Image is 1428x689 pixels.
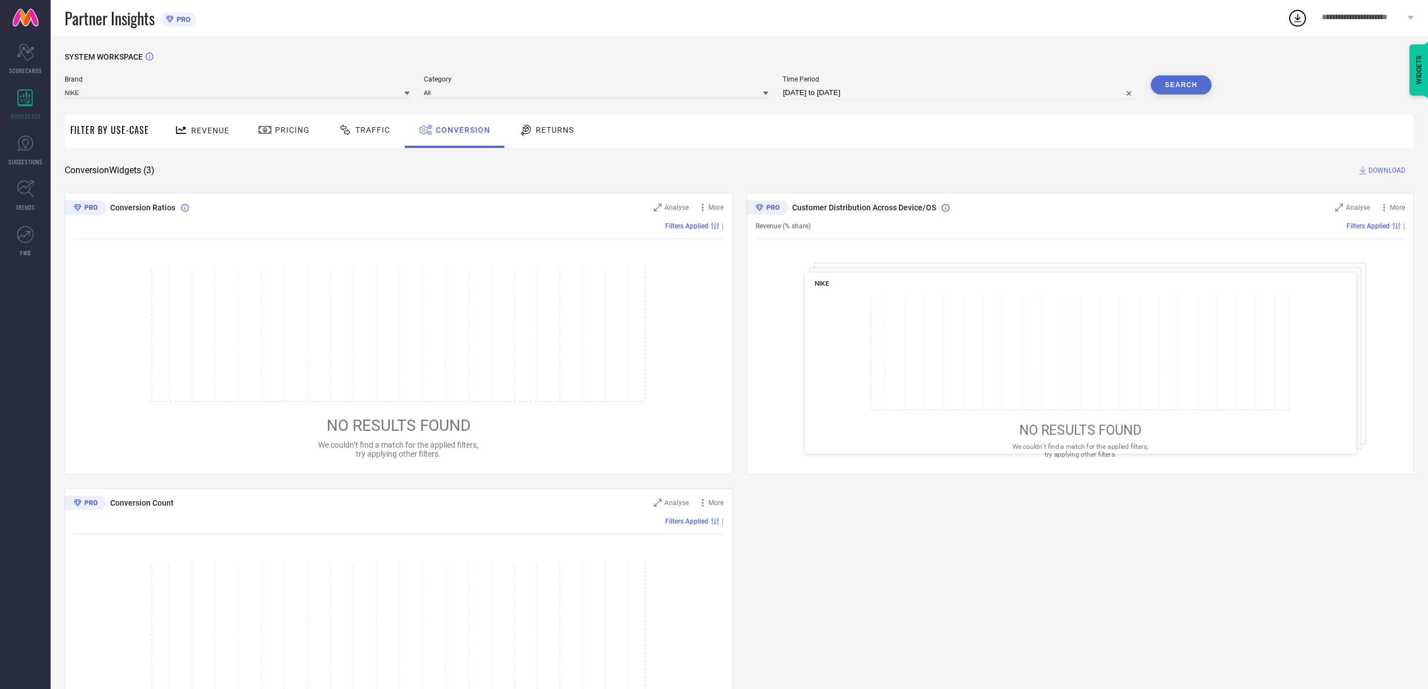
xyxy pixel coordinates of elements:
span: Filters Applied [665,222,708,230]
span: More [708,499,724,507]
div: Premium [65,200,106,217]
span: Filters Applied [665,517,708,525]
span: WORKSPACE [10,112,41,120]
span: More [708,204,724,211]
span: DOWNLOAD [1368,165,1406,176]
span: Conversion Count [110,498,174,507]
span: More [1390,204,1405,211]
span: TRENDS [16,203,35,211]
span: SCORECARDS [9,66,42,75]
svg: Zoom [1335,204,1343,211]
span: | [722,517,724,525]
svg: Zoom [654,204,662,211]
span: Conversion Widgets ( 3 ) [65,165,155,176]
span: NIKE [814,280,829,287]
input: Select time period [783,86,1137,100]
div: Premium [65,496,106,512]
span: Revenue (% share) [756,222,811,230]
span: Partner Insights [65,7,155,30]
span: PRO [174,15,191,24]
span: We couldn’t find a match for the applied filters, try applying other filters. [318,440,478,458]
span: NO RESULTS FOUND [1019,422,1141,438]
span: Conversion Ratios [110,203,175,212]
span: Category [424,75,769,83]
span: | [722,222,724,230]
span: | [1403,222,1405,230]
div: Premium [747,200,788,217]
button: Search [1151,75,1212,94]
span: Analyse [1346,204,1370,211]
span: SUGGESTIONS [8,157,43,166]
span: Conversion [436,125,490,134]
span: Analyse [665,204,689,211]
div: Open download list [1287,8,1308,28]
span: Pricing [275,125,310,134]
span: Customer Distribution Across Device/OS [792,203,936,212]
span: Traffic [355,125,390,134]
span: Returns [536,125,574,134]
span: SYSTEM WORKSPACE [65,52,143,61]
span: FWD [20,249,31,257]
span: Revenue [191,126,229,135]
span: We couldn’t find a match for the applied filters, try applying other filters. [1012,443,1148,458]
span: Analyse [665,499,689,507]
span: Filters Applied [1346,222,1390,230]
span: Filter By Use-Case [70,123,149,137]
svg: Zoom [654,499,662,507]
span: Time Period [783,75,1137,83]
span: NO RESULTS FOUND [327,416,471,435]
span: Brand [65,75,410,83]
